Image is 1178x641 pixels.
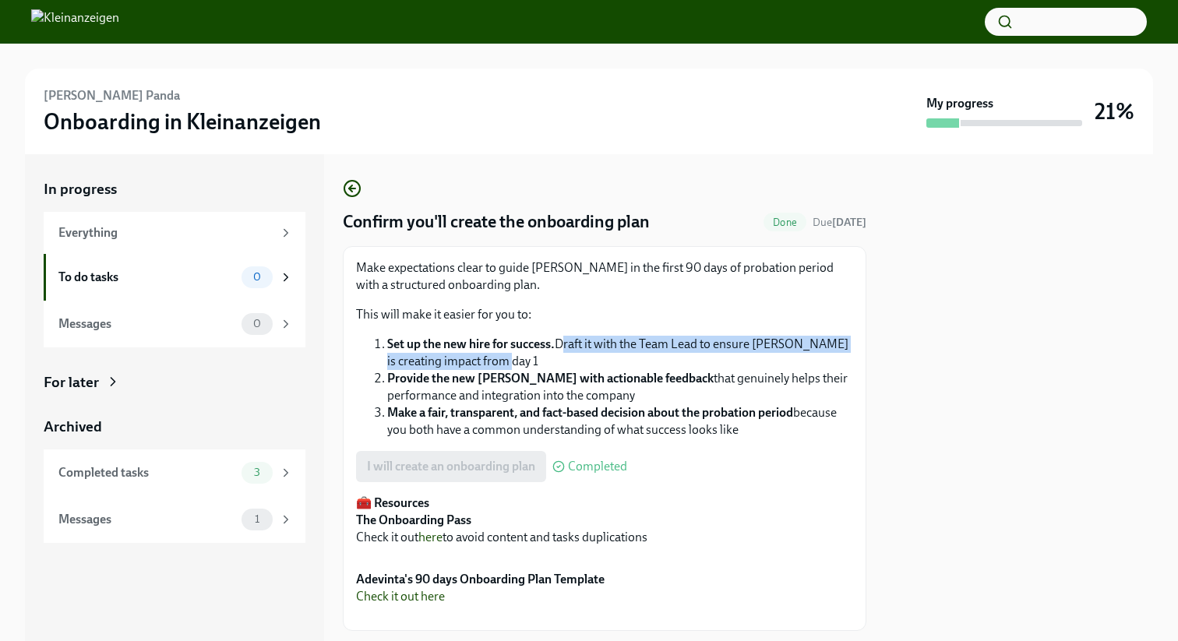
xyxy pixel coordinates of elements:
strong: Set up the new hire for success. [387,336,555,351]
div: Completed tasks [58,464,235,481]
h4: Confirm you'll create the onboarding plan [343,210,650,234]
span: Due [813,216,866,229]
p: Make expectations clear to guide [PERSON_NAME] in the first 90 days of probation period with a st... [356,259,853,294]
li: that genuinely helps their performance and integration into the company [387,370,853,404]
h6: [PERSON_NAME] Panda [44,87,180,104]
h3: 21% [1095,97,1134,125]
span: Done [764,217,806,228]
a: Everything [44,212,305,254]
a: Messages1 [44,496,305,543]
div: Everything [58,224,273,241]
span: 0 [244,271,270,283]
a: here [418,530,443,544]
div: Messages [58,511,235,528]
li: Draft it with the Team Lead to ensure [PERSON_NAME] is creating impact from day 1 [387,336,853,370]
strong: Adevinta's 90 days Onboarding Plan Template [356,572,605,586]
span: 1 [245,513,269,525]
strong: My progress [926,95,993,112]
a: In progress [44,179,305,199]
p: Check it out to avoid content and tasks duplications [356,495,853,546]
strong: [DATE] [832,216,866,229]
strong: 🧰 Resources [356,495,429,510]
div: Messages [58,315,235,333]
a: Archived [44,417,305,437]
img: Kleinanzeigen [31,9,119,34]
div: To do tasks [58,269,235,286]
span: 3 [245,467,270,478]
h3: Onboarding in Kleinanzeigen [44,107,321,136]
li: because you both have a common understanding of what success looks like [387,404,853,438]
a: Completed tasks3 [44,449,305,496]
p: This will make it easier for you to: [356,306,853,323]
div: For later [44,372,99,393]
a: Check it out here [356,589,445,604]
strong: The Onboarding Pass [356,512,471,527]
a: For later [44,372,305,393]
strong: Provide the new [PERSON_NAME] with actionable feedback [387,371,714,386]
strong: Make a fair, transparent, and fact-based decision about the probation period [387,405,793,420]
a: To do tasks0 [44,254,305,301]
a: Messages0 [44,301,305,347]
span: Completed [568,460,627,473]
span: 0 [244,318,270,329]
